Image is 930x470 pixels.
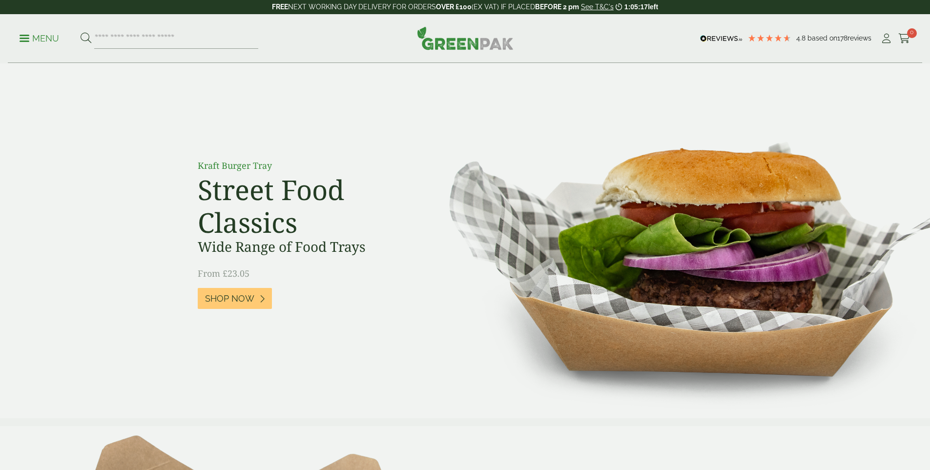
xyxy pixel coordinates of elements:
[417,26,514,50] img: GreenPak Supplies
[847,34,871,42] span: reviews
[198,239,417,255] h3: Wide Range of Food Trays
[907,28,917,38] span: 0
[837,34,847,42] span: 178
[700,35,743,42] img: REVIEWS.io
[198,159,417,172] p: Kraft Burger Tray
[205,293,254,304] span: Shop Now
[436,3,472,11] strong: OVER £100
[20,33,59,44] p: Menu
[880,34,892,43] i: My Account
[581,3,614,11] a: See T&C's
[796,34,807,42] span: 4.8
[747,34,791,42] div: 4.78 Stars
[198,288,272,309] a: Shop Now
[198,173,417,239] h2: Street Food Classics
[535,3,579,11] strong: BEFORE 2 pm
[20,33,59,42] a: Menu
[418,63,930,418] img: Street Food Classics
[898,34,910,43] i: Cart
[198,267,249,279] span: From £23.05
[898,31,910,46] a: 0
[624,3,648,11] span: 1:05:17
[807,34,837,42] span: Based on
[272,3,288,11] strong: FREE
[648,3,658,11] span: left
